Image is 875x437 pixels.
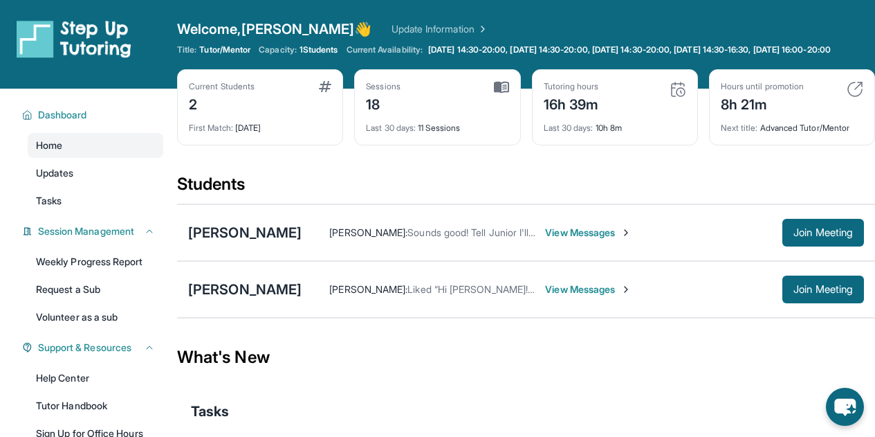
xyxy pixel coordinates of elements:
span: View Messages [545,226,632,240]
div: [PERSON_NAME] [188,280,302,299]
div: Current Students [189,81,255,92]
span: Dashboard [38,108,87,122]
span: Support & Resources [38,341,131,355]
span: Title: [177,44,196,55]
img: card [847,81,863,98]
span: Session Management [38,224,134,238]
span: Tasks [36,194,62,208]
a: Help Center [28,366,163,391]
a: Tasks [28,188,163,213]
img: Chevron-Right [620,284,632,295]
div: Advanced Tutor/Mentor [721,114,863,134]
div: 11 Sessions [366,114,508,134]
img: card [670,81,686,98]
span: [DATE] 14:30-20:00, [DATE] 14:30-20:00, [DATE] 14:30-20:00, [DATE] 14:30-16:30, [DATE] 16:00-20:00 [428,44,831,55]
div: Students [177,173,875,204]
span: Updates [36,166,74,180]
span: First Match : [189,123,233,133]
a: Volunteer as a sub [28,305,163,330]
span: Tutor/Mentor [199,44,250,55]
button: Session Management [33,224,155,238]
div: What's New [177,327,875,388]
span: Last 30 days : [366,123,416,133]
img: Chevron-Right [620,227,632,238]
a: Tutor Handbook [28,393,163,418]
img: Chevron Right [475,22,488,36]
div: 2 [189,92,255,114]
span: Tasks [191,402,229,421]
button: chat-button [826,388,864,426]
div: Sessions [366,81,400,92]
a: Home [28,133,163,158]
button: Join Meeting [782,219,864,247]
div: 18 [366,92,400,114]
span: View Messages [545,283,632,296]
img: card [494,81,509,93]
span: Current Availability: [347,44,423,55]
span: [PERSON_NAME] : [329,226,407,238]
div: Hours until promotion [721,81,804,92]
div: [PERSON_NAME] [188,223,302,242]
span: Last 30 days : [544,123,593,133]
span: Join Meeting [793,229,853,237]
button: Join Meeting [782,276,864,303]
button: Support & Resources [33,341,155,355]
span: Sounds good! Tell Junior I'll see him [DATE] @ 1. [407,226,620,238]
span: Welcome, [PERSON_NAME] 👋 [177,19,372,39]
div: 8h 21m [721,92,804,114]
span: [PERSON_NAME] : [329,283,407,295]
img: card [319,81,331,92]
div: 16h 39m [544,92,599,114]
button: Dashboard [33,108,155,122]
span: Join Meeting [793,285,853,294]
div: [DATE] [189,114,331,134]
div: Tutoring hours [544,81,599,92]
span: Next title : [721,123,758,133]
a: [DATE] 14:30-20:00, [DATE] 14:30-20:00, [DATE] 14:30-20:00, [DATE] 14:30-16:30, [DATE] 16:00-20:00 [425,44,833,55]
a: Request a Sub [28,277,163,302]
span: 1 Students [300,44,338,55]
img: logo [17,19,131,58]
a: Update Information [392,22,488,36]
div: 10h 8m [544,114,686,134]
a: Weekly Progress Report [28,249,163,274]
a: Updates [28,161,163,186]
span: Home [36,139,62,152]
span: Capacity: [259,44,297,55]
